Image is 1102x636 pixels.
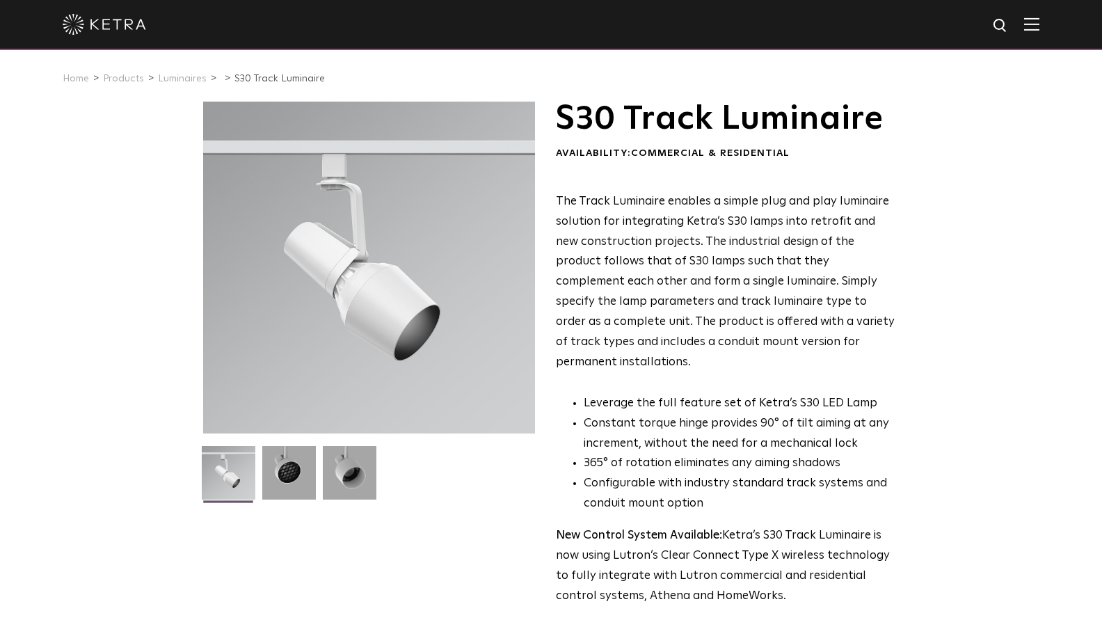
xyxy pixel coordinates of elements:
[631,148,790,158] span: Commercial & Residential
[1024,17,1039,31] img: Hamburger%20Nav.svg
[103,74,144,84] a: Products
[584,474,895,514] li: Configurable with industry standard track systems and conduit mount option
[584,414,895,454] li: Constant torque hinge provides 90° of tilt aiming at any increment, without the need for a mechan...
[556,102,895,136] h1: S30 Track Luminaire
[158,74,207,84] a: Luminaires
[584,454,895,474] li: 365° of rotation eliminates any aiming shadows
[323,446,376,510] img: 9e3d97bd0cf938513d6e
[556,526,895,607] p: Ketra’s S30 Track Luminaire is now using Lutron’s Clear Connect Type X wireless technology to ful...
[63,74,89,84] a: Home
[584,394,895,414] li: Leverage the full feature set of Ketra’s S30 LED Lamp
[202,446,255,510] img: S30-Track-Luminaire-2021-Web-Square
[556,147,895,161] div: Availability:
[262,446,316,510] img: 3b1b0dc7630e9da69e6b
[556,196,895,368] span: The Track Luminaire enables a simple plug and play luminaire solution for integrating Ketra’s S30...
[556,530,722,541] strong: New Control System Available:
[992,17,1009,35] img: search icon
[63,14,146,35] img: ketra-logo-2019-white
[234,74,325,84] a: S30 Track Luminaire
